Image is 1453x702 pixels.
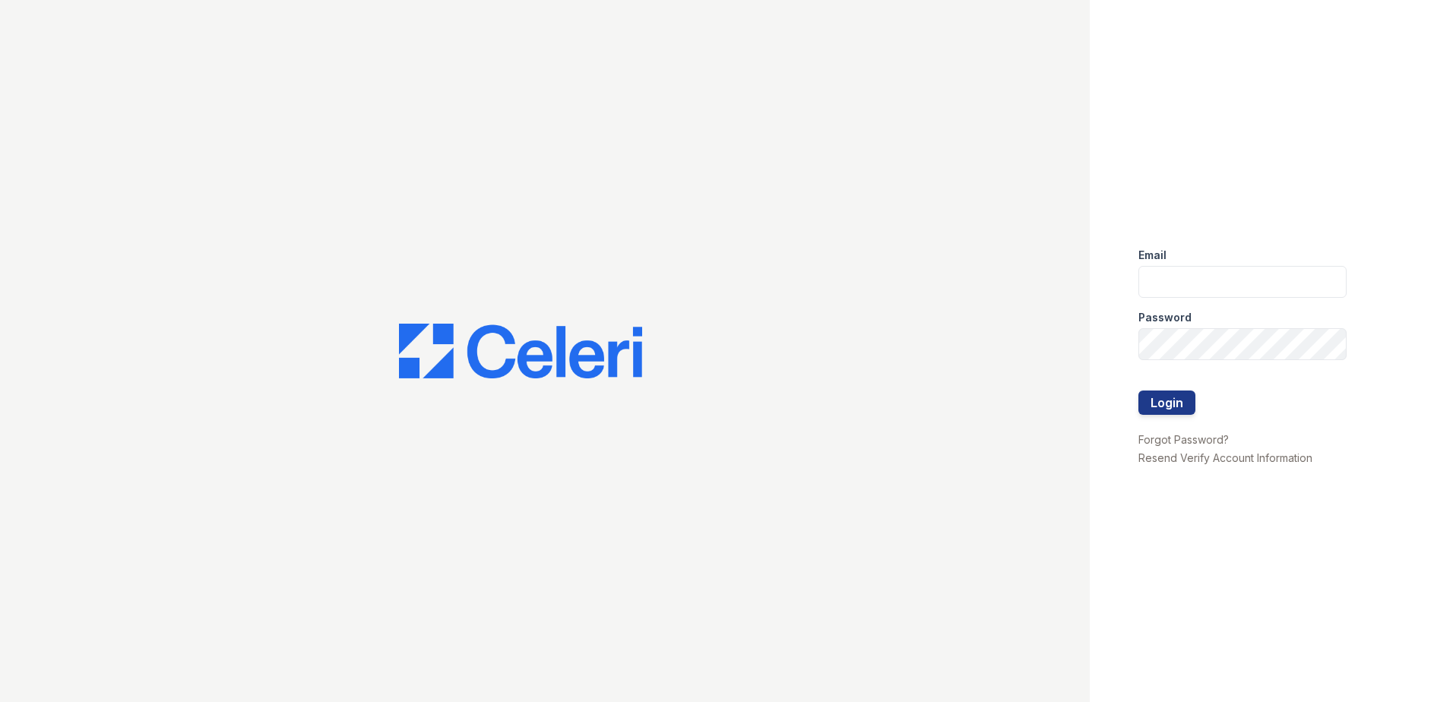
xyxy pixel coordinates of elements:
[1138,391,1195,415] button: Login
[399,324,642,378] img: CE_Logo_Blue-a8612792a0a2168367f1c8372b55b34899dd931a85d93a1a3d3e32e68fde9ad4.png
[1138,433,1229,446] a: Forgot Password?
[1138,248,1167,263] label: Email
[1138,310,1192,325] label: Password
[1138,451,1312,464] a: Resend Verify Account Information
